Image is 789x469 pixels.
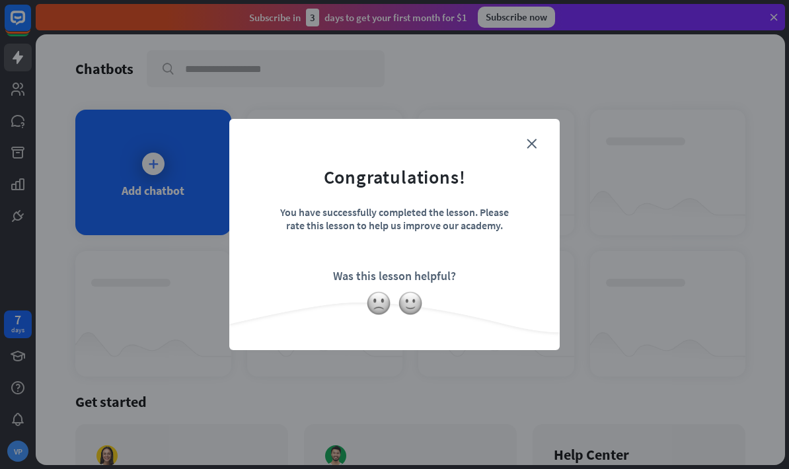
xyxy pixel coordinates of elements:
[366,291,391,316] img: slightly-frowning-face
[324,165,466,189] div: Congratulations!
[333,268,456,283] div: Was this lesson helpful?
[279,205,510,252] div: You have successfully completed the lesson. Please rate this lesson to help us improve our academy.
[527,139,537,149] i: close
[398,291,423,316] img: slightly-smiling-face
